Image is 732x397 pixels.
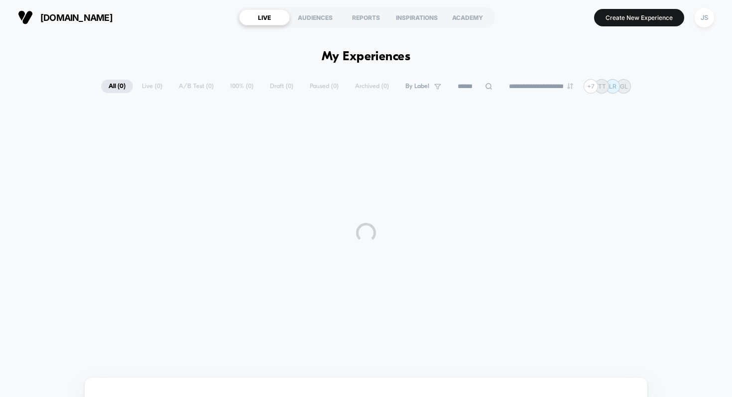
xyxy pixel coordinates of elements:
p: TT [598,83,606,90]
h1: My Experiences [322,50,411,64]
button: [DOMAIN_NAME] [15,9,116,25]
button: Create New Experience [594,9,684,26]
div: + 7 [584,79,598,94]
div: INSPIRATIONS [391,9,442,25]
span: [DOMAIN_NAME] [40,12,113,23]
div: AUDIENCES [290,9,341,25]
p: LR [609,83,616,90]
span: All ( 0 ) [101,80,133,93]
img: Visually logo [18,10,33,25]
span: By Label [405,83,429,90]
img: end [567,83,573,89]
div: LIVE [239,9,290,25]
div: REPORTS [341,9,391,25]
div: ACADEMY [442,9,493,25]
p: GL [620,83,628,90]
button: JS [692,7,717,28]
div: JS [695,8,714,27]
